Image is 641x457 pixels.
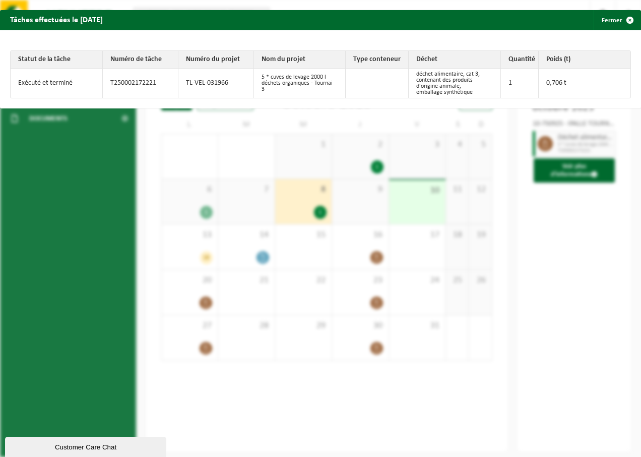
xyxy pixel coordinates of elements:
th: Poids (t) [539,51,631,69]
td: T250002172221 [103,69,178,98]
img: CR-SU-1C-2000-04-CU [353,76,396,90]
td: Exécuté et terminé [11,69,103,98]
th: Numéro de tâche [103,51,178,69]
th: Type conteneur [346,51,409,69]
td: 0,706 t [539,69,631,98]
th: Déchet [409,51,501,69]
th: Nom du projet [254,51,346,69]
th: Quantité [501,51,539,69]
button: Fermer [594,10,640,30]
td: 5 * cuves de levage 2000 l déchets organiques - Tournai 3 [254,69,346,98]
th: Statut de la tâche [11,51,103,69]
td: 1 [501,69,539,98]
td: déchet alimentaire, cat 3, contenant des produits d'origine animale, emballage synthétique [409,69,501,98]
iframe: chat widget [5,435,168,457]
td: TL-VEL-031966 [178,69,254,98]
th: Numéro du projet [178,51,254,69]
